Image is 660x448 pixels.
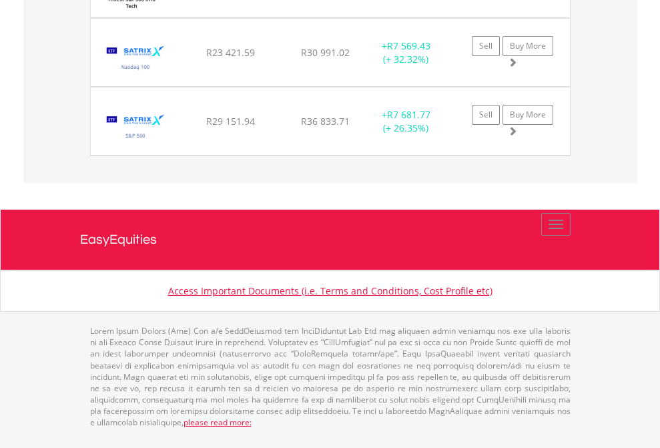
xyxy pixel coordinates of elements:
[364,108,448,135] div: + (+ 26.35%)
[364,39,448,66] div: + (+ 32.32%)
[206,115,255,128] span: R29 151.94
[387,39,430,52] span: R7 569.43
[301,115,350,128] span: R36 833.71
[472,105,500,125] a: Sell
[503,105,553,125] a: Buy More
[184,417,252,428] a: please read more:
[301,46,350,59] span: R30 991.02
[387,108,430,121] span: R7 681.77
[503,36,553,56] a: Buy More
[90,325,571,428] p: Lorem Ipsum Dolors (Ame) Con a/e SeddOeiusmod tem InciDiduntut Lab Etd mag aliquaen admin veniamq...
[80,210,581,270] a: EasyEquities
[97,35,174,83] img: TFSA.STXNDQ.png
[168,284,492,297] a: Access Important Documents (i.e. Terms and Conditions, Cost Profile etc)
[472,36,500,56] a: Sell
[97,104,174,152] img: TFSA.STX500.png
[206,46,255,59] span: R23 421.59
